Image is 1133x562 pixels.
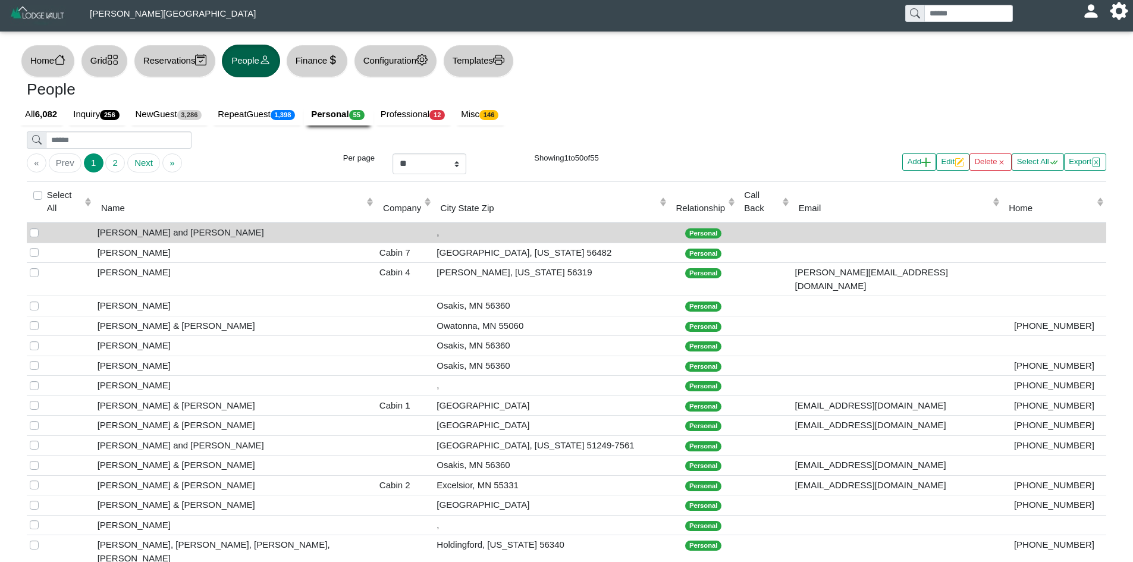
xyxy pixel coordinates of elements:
[434,376,669,396] td: ,
[1005,379,1103,393] div: [PHONE_NUMBER]
[434,395,669,416] td: [GEOGRAPHIC_DATA]
[1064,153,1106,171] button: Exportfile excel
[1005,419,1103,432] div: [PHONE_NUMBER]
[95,376,376,396] td: [PERSON_NAME]
[47,189,82,215] label: Select All
[434,222,669,243] td: ,
[969,153,1012,171] button: Deletex
[493,54,504,65] svg: printer
[21,45,75,77] button: Homehouse
[434,515,669,535] td: ,
[484,153,649,163] h6: Showing to of
[95,395,376,416] td: [PERSON_NAME] & [PERSON_NAME]
[479,110,498,120] span: 146
[376,263,434,296] td: Cabin 4
[921,158,931,167] svg: plus
[429,110,445,120] span: 12
[95,263,376,296] td: [PERSON_NAME]
[95,416,376,436] td: [PERSON_NAME] & [PERSON_NAME]
[95,296,376,316] td: [PERSON_NAME]
[685,341,721,351] span: Personal
[685,381,721,391] span: Personal
[222,45,280,77] button: Peopleperson
[1091,158,1101,167] svg: file excel
[792,475,1002,495] td: [EMAIL_ADDRESS][DOMAIN_NAME]
[54,54,65,65] svg: house
[434,243,669,263] td: [GEOGRAPHIC_DATA], [US_STATE] 56482
[1005,439,1103,453] div: [PHONE_NUMBER]
[1009,202,1094,215] div: Home
[1005,538,1103,552] div: [PHONE_NUMBER]
[95,356,376,376] td: [PERSON_NAME]
[95,456,376,476] td: [PERSON_NAME] & [PERSON_NAME]
[792,416,1002,436] td: [EMAIL_ADDRESS][DOMAIN_NAME]
[434,416,669,436] td: [GEOGRAPHIC_DATA]
[1005,498,1103,512] div: [PHONE_NUMBER]
[434,456,669,476] td: Osakis, MN 56360
[997,158,1006,167] svg: x
[443,45,514,77] button: Templatesprinter
[105,153,125,172] button: Go to page 2
[327,54,338,65] svg: currency dollar
[416,54,428,65] svg: gear
[271,110,296,120] span: 1,398
[1005,479,1103,492] div: [PHONE_NUMBER]
[685,481,721,491] span: Personal
[1049,158,1059,167] svg: check all
[685,362,721,372] span: Personal
[792,456,1002,476] td: [EMAIL_ADDRESS][DOMAIN_NAME]
[792,395,1002,416] td: [EMAIL_ADDRESS][DOMAIN_NAME]
[434,263,669,296] td: [PERSON_NAME], [US_STATE] 56319
[95,515,376,535] td: [PERSON_NAME]
[434,296,669,316] td: Osakis, MN 56360
[685,441,721,451] span: Personal
[95,316,376,336] td: [PERSON_NAME] & [PERSON_NAME]
[799,202,990,215] div: Email
[27,80,558,99] h3: People
[66,103,128,126] a: Inquiry256
[374,103,454,126] a: Professional12
[301,153,375,163] h6: Per page
[376,395,434,416] td: Cabin 1
[1005,359,1103,373] div: [PHONE_NUMBER]
[376,475,434,495] td: Cabin 2
[35,109,58,119] b: 6,082
[575,153,584,162] span: 50
[10,5,66,26] img: Z
[376,243,434,263] td: Cabin 7
[685,461,721,471] span: Personal
[685,268,721,278] span: Personal
[304,103,373,126] a: Personal55
[95,243,376,263] td: [PERSON_NAME]
[81,45,128,77] button: Gridgrid
[590,153,599,162] span: 55
[434,475,669,495] td: Excelsior, MN 55331
[354,45,437,77] button: Configurationgear
[434,356,669,376] td: Osakis, MN 56360
[685,322,721,332] span: Personal
[259,54,271,65] svg: person
[1115,7,1123,15] svg: gear fill
[676,202,726,215] div: Relationship
[685,521,721,531] span: Personal
[32,135,42,145] svg: search
[107,54,118,65] svg: grid
[27,153,283,172] ul: Pagination
[685,302,721,312] span: Personal
[95,495,376,516] td: [PERSON_NAME] & [PERSON_NAME]
[211,103,304,126] a: RepeatGuest1,398
[383,202,421,215] div: Company
[685,541,721,551] span: Personal
[128,103,211,126] a: NewGuest3,286
[434,316,669,336] td: Owatonna, MN 55060
[1087,7,1096,15] svg: person fill
[134,45,216,77] button: Reservationscalendar2 check
[162,153,182,172] button: Go to last page
[792,263,1002,296] td: [PERSON_NAME][EMAIL_ADDRESS][DOMAIN_NAME]
[744,189,779,215] div: Call Back
[955,158,964,167] svg: pencil square
[441,202,657,215] div: City State Zip
[100,110,119,120] span: 256
[95,336,376,356] td: [PERSON_NAME]
[434,435,669,456] td: [GEOGRAPHIC_DATA], [US_STATE] 51249-7561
